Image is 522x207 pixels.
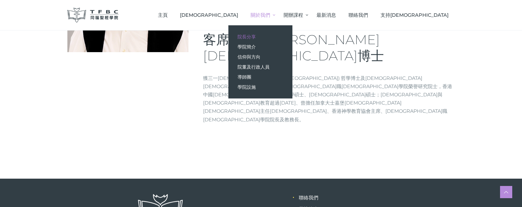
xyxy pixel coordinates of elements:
a: 聯絡我們 [342,6,374,24]
img: 同福聖經學院 TFBC [67,8,119,23]
a: 導師團 [228,72,292,82]
a: [DEMOGRAPHIC_DATA] [174,6,245,24]
p: 獲三一[DEMOGRAPHIC_DATA]學院([GEOGRAPHIC_DATA]) 哲學博士及[DEMOGRAPHIC_DATA][DEMOGRAPHIC_DATA]學博士、[DEMOGRAP... [203,74,455,124]
span: 聯絡我們 [349,12,368,18]
a: 最新消息 [310,6,342,24]
span: 主頁 [158,12,168,18]
a: 主頁 [152,6,174,24]
span: 學院簡介 [238,44,256,50]
span: 開辦課程 [284,12,303,18]
span: 學院設施 [238,84,256,90]
span: 支持[DEMOGRAPHIC_DATA] [381,12,449,18]
span: 院長分享 [238,34,256,40]
span: 院董及行政人員 [238,64,270,70]
h3: 客席講師 - [PERSON_NAME][DEMOGRAPHIC_DATA]博士 [203,32,455,64]
a: 信仰與方向 [228,52,292,62]
a: 關於我們 [244,6,277,24]
a: 聯絡我們 [299,195,318,201]
a: 學院設施 [228,82,292,92]
a: 開辦課程 [277,6,310,24]
span: 關於我們 [251,12,270,18]
span: [DEMOGRAPHIC_DATA] [180,12,238,18]
a: Scroll to top [500,186,512,198]
a: 院長分享 [228,32,292,42]
span: 信仰與方向 [238,54,260,60]
span: 最新消息 [316,12,336,18]
a: 院董及行政人員 [228,62,292,72]
a: 支持[DEMOGRAPHIC_DATA] [374,6,455,24]
span: 導師團 [238,74,251,80]
a: 學院簡介 [228,42,292,52]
